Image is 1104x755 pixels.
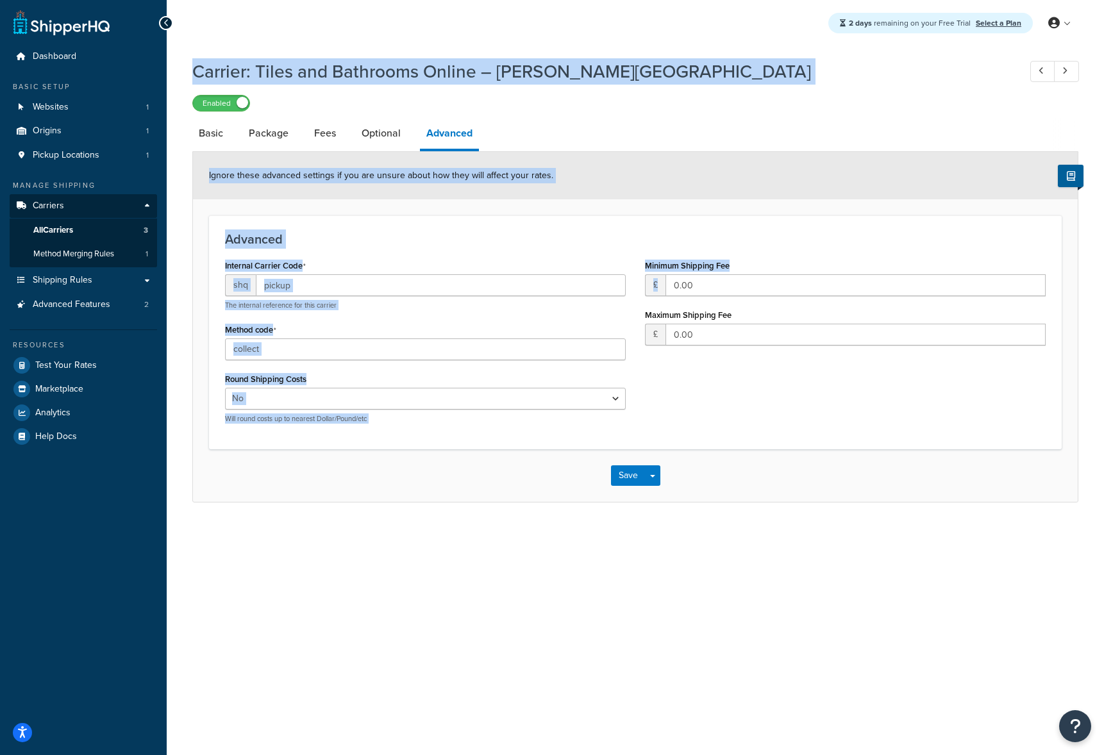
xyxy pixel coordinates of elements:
span: 1 [146,126,149,137]
a: Origins1 [10,119,157,143]
span: Origins [33,126,62,137]
li: Websites [10,95,157,119]
a: Method Merging Rules1 [10,242,157,266]
span: Advanced Features [33,299,110,310]
button: Show Help Docs [1058,165,1083,187]
a: Advanced Features2 [10,293,157,317]
a: Select a Plan [976,17,1021,29]
p: The internal reference for this carrier [225,301,626,310]
span: Dashboard [33,51,76,62]
p: Will round costs up to nearest Dollar/Pound/etc [225,414,626,424]
h3: Advanced [225,232,1046,246]
span: Websites [33,102,69,113]
li: Pickup Locations [10,144,157,167]
a: Marketplace [10,377,157,401]
li: Method Merging Rules [10,242,157,266]
span: Marketplace [35,384,83,395]
span: Ignore these advanced settings if you are unsure about how they will affect your rates. [209,169,553,182]
span: Shipping Rules [33,275,92,286]
a: AllCarriers3 [10,219,157,242]
a: Help Docs [10,425,157,448]
a: Websites1 [10,95,157,119]
strong: 2 days [849,17,872,29]
span: Method Merging Rules [33,249,114,260]
span: Pickup Locations [33,150,99,161]
div: Resources [10,340,157,351]
span: 1 [146,249,148,260]
a: Test Your Rates [10,354,157,377]
a: Carriers [10,194,157,218]
a: Shipping Rules [10,269,157,292]
span: 3 [144,225,148,236]
span: All Carriers [33,225,73,236]
a: Package [242,118,295,149]
a: Fees [308,118,342,149]
span: Analytics [35,408,71,419]
button: Open Resource Center [1059,710,1091,742]
span: remaining on your Free Trial [849,17,973,29]
label: Enabled [193,95,249,111]
span: £ [645,274,665,296]
label: Internal Carrier Code [225,261,306,271]
div: Manage Shipping [10,180,157,191]
a: Analytics [10,401,157,424]
a: Pickup Locations1 [10,144,157,167]
li: Origins [10,119,157,143]
a: Optional [355,118,407,149]
span: £ [645,324,665,345]
button: Save [611,465,646,486]
a: Advanced [420,118,479,151]
div: Basic Setup [10,81,157,92]
a: Next Record [1054,61,1079,82]
a: Previous Record [1030,61,1055,82]
span: Test Your Rates [35,360,97,371]
span: 1 [146,150,149,161]
h1: Carrier: Tiles and Bathrooms Online – [PERSON_NAME][GEOGRAPHIC_DATA] [192,59,1007,84]
span: shq [225,274,256,296]
label: Maximum Shipping Fee [645,310,732,320]
li: Carriers [10,194,157,267]
span: Help Docs [35,431,77,442]
span: Carriers [33,201,64,212]
li: Advanced Features [10,293,157,317]
a: Dashboard [10,45,157,69]
span: 1 [146,102,149,113]
label: Minimum Shipping Fee [645,261,730,270]
span: 2 [144,299,149,310]
a: Basic [192,118,230,149]
label: Round Shipping Costs [225,374,306,384]
label: Method code [225,325,276,335]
